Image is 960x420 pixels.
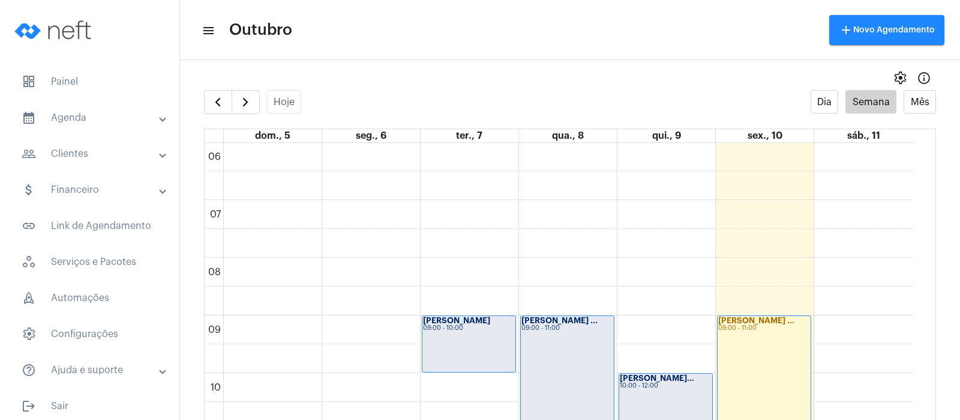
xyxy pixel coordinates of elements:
div: 10 [208,382,223,393]
button: Info [912,66,936,90]
mat-expansion-panel-header: sidenav iconFinanceiro [7,175,179,204]
mat-icon: sidenav icon [202,23,214,38]
div: 06 [206,151,223,162]
a: 7 de outubro de 2025 [454,129,485,142]
span: Painel [12,67,167,96]
a: 10 de outubro de 2025 [745,129,785,142]
mat-icon: add [839,23,853,37]
mat-expansion-panel-header: sidenav iconAjuda e suporte [7,356,179,385]
mat-icon: sidenav icon [22,219,36,233]
mat-expansion-panel-header: sidenav iconClientes [7,139,179,168]
div: 09:00 - 10:00 [423,325,515,332]
button: Próximo Semana [232,90,260,114]
button: Dia [811,90,839,114]
span: Novo Agendamento [839,26,935,34]
mat-icon: sidenav icon [22,111,36,125]
span: Automações [12,284,167,312]
div: 09 [206,324,223,335]
div: 07 [208,209,223,220]
span: settings [893,71,907,85]
div: 09:00 - 11:00 [718,325,810,332]
strong: [PERSON_NAME] ... [718,317,794,324]
mat-icon: sidenav icon [22,147,36,161]
mat-panel-title: Agenda [22,111,160,125]
a: 11 de outubro de 2025 [845,129,883,142]
mat-icon: sidenav icon [22,363,36,377]
strong: [PERSON_NAME] ... [521,317,598,324]
mat-icon: sidenav icon [22,399,36,413]
a: 8 de outubro de 2025 [550,129,586,142]
a: 9 de outubro de 2025 [650,129,683,142]
span: sidenav icon [22,255,36,269]
img: logo-neft-novo-2.png [10,6,100,54]
span: Outubro [229,20,292,40]
span: Link de Agendamento [12,212,167,240]
div: 08 [206,267,223,278]
button: Hoje [267,90,302,114]
mat-expansion-panel-header: sidenav iconAgenda [7,103,179,132]
strong: [PERSON_NAME]... [620,374,694,382]
span: sidenav icon [22,291,36,305]
mat-panel-title: Ajuda e suporte [22,363,160,377]
a: 6 de outubro de 2025 [353,129,389,142]
mat-icon: Info [917,71,931,85]
mat-panel-title: Financeiro [22,183,160,197]
a: 5 de outubro de 2025 [253,129,293,142]
mat-icon: sidenav icon [22,183,36,197]
button: Semana [845,90,896,114]
mat-panel-title: Clientes [22,147,160,161]
div: 09:00 - 11:00 [521,325,613,332]
span: Serviços e Pacotes [12,248,167,276]
span: Configurações [12,320,167,348]
strong: [PERSON_NAME] [423,317,490,324]
button: Mês [904,90,936,114]
button: settings [888,66,912,90]
button: Semana Anterior [204,90,232,114]
div: 10:00 - 12:00 [620,383,712,389]
span: sidenav icon [22,327,36,341]
span: sidenav icon [22,75,36,89]
button: Novo Agendamento [829,15,944,45]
